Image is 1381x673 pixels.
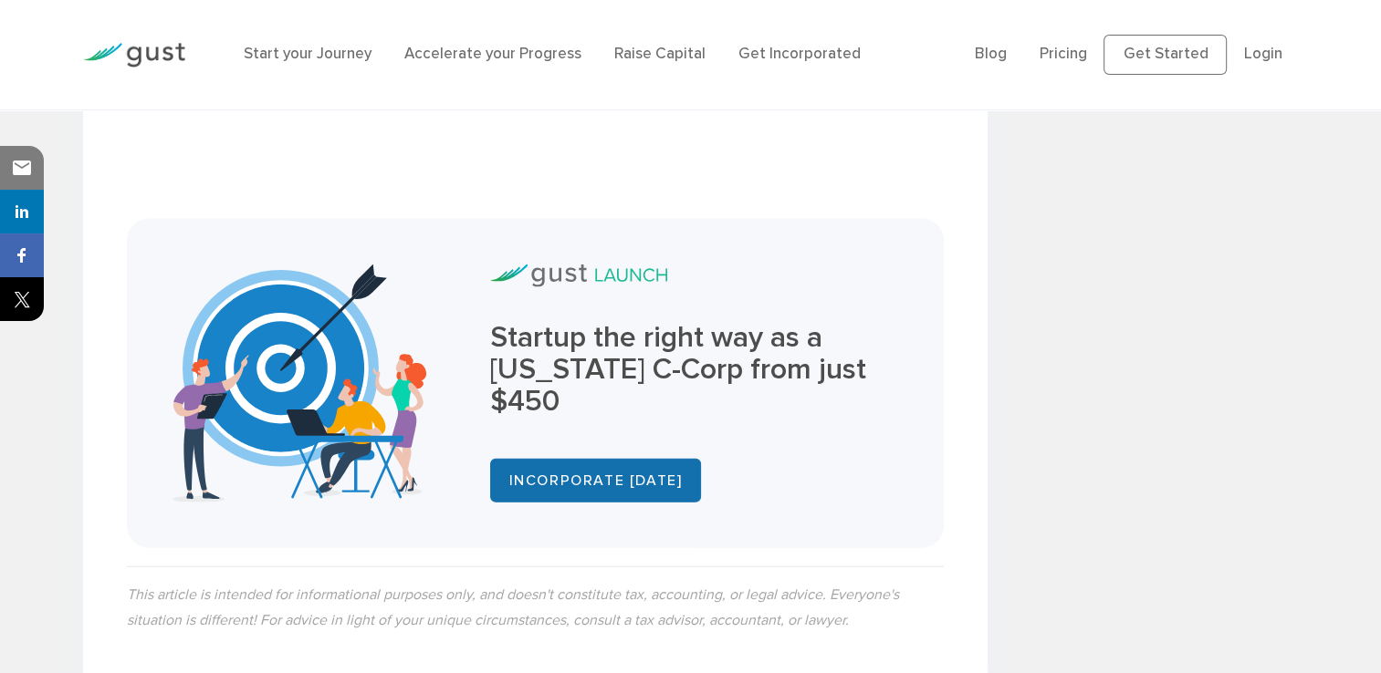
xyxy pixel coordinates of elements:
[127,582,944,633] p: This article is intended for informational purposes only, and doesn't constitute tax, accounting,...
[244,45,371,63] a: Start your Journey
[975,45,1007,63] a: Blog
[738,45,861,63] a: Get Incorporated
[490,322,898,418] h3: Startup the right way as a [US_STATE] C-Corp from just $450
[1040,45,1087,63] a: Pricing
[614,45,706,63] a: Raise Capital
[490,459,702,502] a: INCORPORATE [DATE]
[1243,45,1282,63] a: Login
[404,45,581,63] a: Accelerate your Progress
[1104,35,1227,75] a: Get Started
[83,43,185,67] img: Gust Logo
